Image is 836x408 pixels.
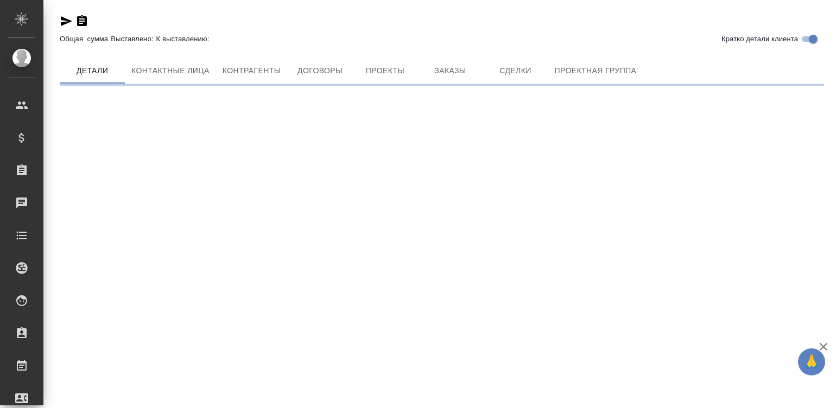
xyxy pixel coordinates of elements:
[424,64,476,78] span: Заказы
[223,64,281,78] span: Контрагенты
[131,64,210,78] span: Контактные лица
[156,35,212,43] p: К выставлению:
[798,348,825,375] button: 🙏
[294,64,346,78] span: Договоры
[111,35,156,43] p: Выставлено:
[75,15,88,28] button: Скопировать ссылку
[802,350,821,373] span: 🙏
[721,34,798,44] span: Кратко детали клиента
[60,15,73,28] button: Скопировать ссылку для ЯМессенджера
[60,35,111,43] p: Общая сумма
[359,64,411,78] span: Проекты
[489,64,541,78] span: Сделки
[66,64,118,78] span: Детали
[554,64,636,78] span: Проектная группа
